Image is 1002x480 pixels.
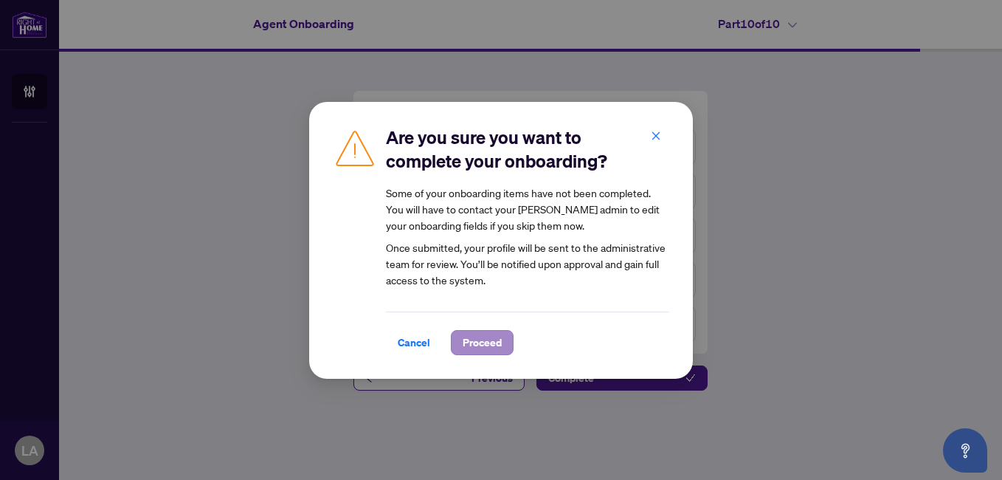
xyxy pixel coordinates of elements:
span: close [651,131,661,141]
button: Open asap [943,428,987,473]
h2: Are you sure you want to complete your onboarding? [386,126,669,173]
button: Cancel [386,330,442,355]
span: Cancel [398,331,430,354]
div: Some of your onboarding items have not been completed. You will have to contact your [PERSON_NAME... [386,185,669,233]
article: Once submitted, your profile will be sent to the administrative team for review. You’ll be notifi... [386,185,669,288]
img: Caution Icon [333,126,377,170]
button: Proceed [451,330,514,355]
span: Proceed [463,331,502,354]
